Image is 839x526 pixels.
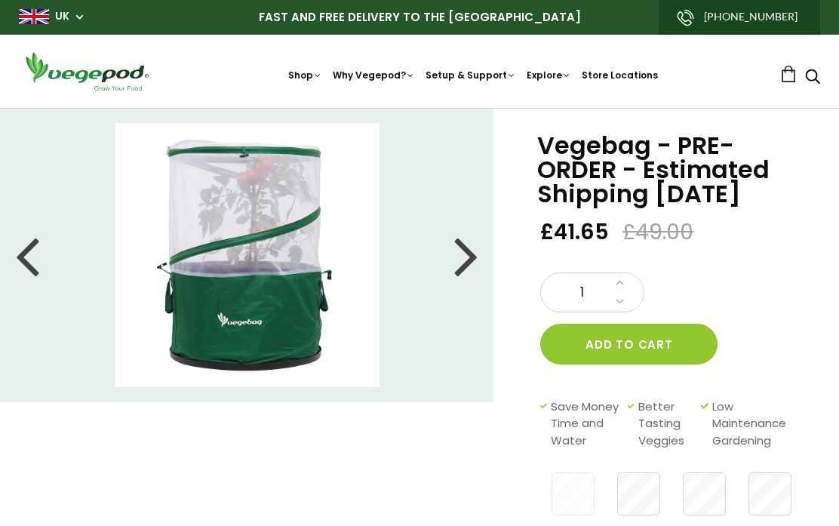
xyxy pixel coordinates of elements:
[55,9,69,24] a: UK
[622,218,693,246] span: £49.00
[582,69,658,82] a: Store Locations
[537,134,801,206] h1: Vegebag - PRE-ORDER - Estimated Shipping [DATE]
[638,398,693,450] span: Better Tasting Veggies
[611,292,628,312] a: Decrease quantity by 1
[333,69,415,82] a: Why Vegepod?
[540,218,609,246] span: £41.65
[19,50,155,93] img: Vegepod
[288,69,322,82] a: Shop
[426,69,516,82] a: Setup & Support
[556,283,607,303] span: 1
[551,398,620,450] span: Save Money Time and Water
[540,324,718,365] button: Add to cart
[712,398,794,450] span: Low Maintenance Gardening
[19,9,49,24] img: gb_large.png
[527,69,571,82] a: Explore
[805,70,820,86] a: Search
[115,123,380,387] img: Vegebag - PRE-ORDER - Estimated Shipping September 15th
[611,273,628,293] a: Increase quantity by 1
